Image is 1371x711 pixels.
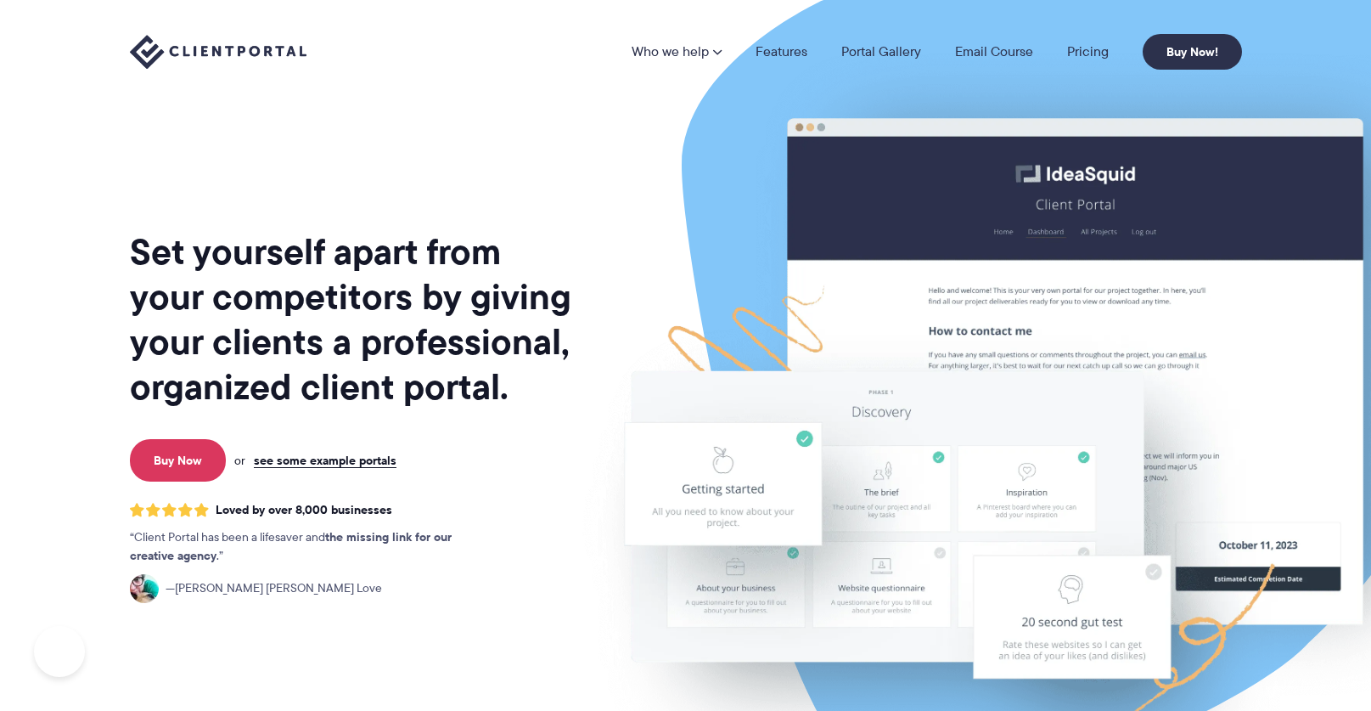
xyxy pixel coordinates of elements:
strong: the missing link for our creative agency [130,528,452,565]
span: [PERSON_NAME] [PERSON_NAME] Love [166,579,382,598]
iframe: Toggle Customer Support [34,626,85,677]
a: Buy Now [130,439,226,482]
span: or [234,453,245,468]
a: Portal Gallery [841,45,921,59]
a: see some example portals [254,453,396,468]
a: Email Course [955,45,1033,59]
h1: Set yourself apart from your competitors by giving your clients a professional, organized client ... [130,229,575,409]
p: Client Portal has been a lifesaver and . [130,528,486,566]
a: Who we help [632,45,722,59]
a: Pricing [1067,45,1109,59]
span: Loved by over 8,000 businesses [216,503,392,517]
a: Features [756,45,807,59]
a: Buy Now! [1143,34,1242,70]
